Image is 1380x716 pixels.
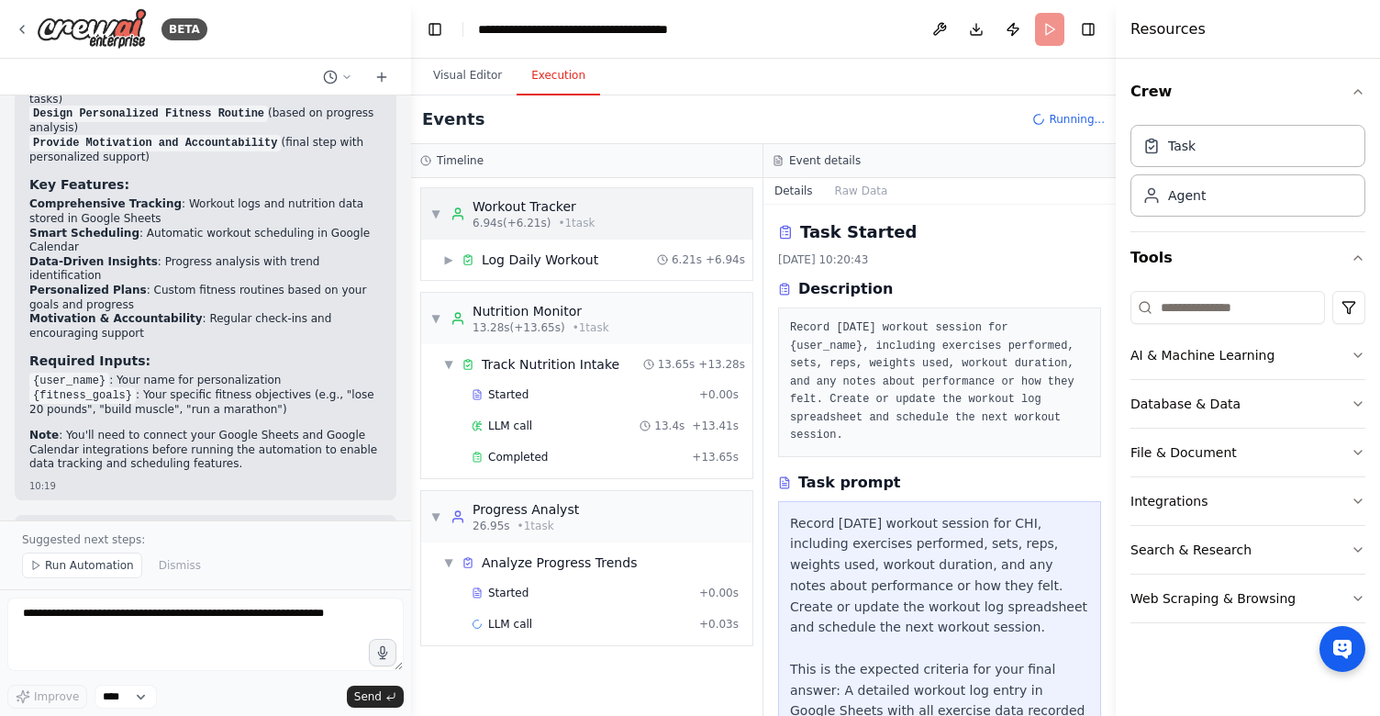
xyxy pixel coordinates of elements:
div: Integrations [1130,492,1207,510]
button: Crew [1130,66,1365,117]
button: Details [763,178,824,204]
span: Completed [488,450,548,464]
button: Integrations [1130,477,1365,525]
li: (based on progress analysis) [29,106,382,136]
span: Running... [1049,112,1105,127]
li: : Progress analysis with trend identification [29,255,382,284]
div: Progress Analyst [473,500,579,519]
span: 13.4s [654,419,684,433]
div: Web Scraping & Browsing [1130,589,1296,608]
span: 26.95s [473,519,510,533]
li: : Your name for personalization [29,374,382,388]
span: Dismiss [159,558,201,573]
span: + 0.00s [699,586,739,600]
span: ▶ [443,252,454,267]
strong: Smart Scheduling [29,227,139,240]
li: : Automatic workout scheduling in Google Calendar [29,227,382,255]
li: (final step with personalized support) [29,136,382,165]
span: 13.65s [658,357,696,372]
span: 6.21s [672,252,702,267]
code: {user_name} [29,373,109,389]
strong: Note [29,429,59,442]
span: ▼ [430,311,441,326]
h3: Timeline [437,153,484,168]
span: Run Automation [45,558,134,573]
button: Improve [7,685,87,709]
button: AI & Machine Learning [1130,331,1365,379]
span: LLM call [488,419,532,433]
strong: Data-Driven Insights [29,255,158,268]
div: Search & Research [1130,541,1252,559]
span: LLM call [488,617,532,632]
button: Database & Data [1130,380,1365,428]
button: Click to speak your automation idea [369,639,396,666]
span: + 13.65s [692,450,739,464]
div: Tools [1130,284,1365,638]
pre: Record [DATE] workout session for {user_name}, including exercises performed, sets, reps, weights... [790,319,1089,445]
div: Agent [1168,186,1206,205]
div: BETA [161,18,207,40]
span: + 13.28s [698,357,745,372]
nav: breadcrumb [478,20,684,39]
code: Provide Motivation and Accountability [29,135,281,151]
code: {fitness_goals} [29,387,136,404]
li: : Your specific fitness objectives (e.g., "lose 20 pounds", "build muscle", "run a marathon") [29,388,382,418]
div: File & Document [1130,443,1237,462]
h4: Resources [1130,18,1206,40]
button: Tools [1130,232,1365,284]
button: Search & Research [1130,526,1365,574]
span: • 1 task [558,216,595,230]
span: ▼ [430,509,441,524]
div: Workout Tracker [473,197,595,216]
span: Started [488,586,529,600]
span: + 0.00s [699,387,739,402]
p: : You'll need to connect your Google Sheets and Google Calendar integrations before running the a... [29,429,382,472]
div: Database & Data [1130,395,1241,413]
span: 13.28s (+13.65s) [473,320,565,335]
h3: Task prompt [798,472,901,494]
div: [DATE] 10:20:43 [778,252,1101,267]
h2: Task Started [800,219,917,245]
h3: Event details [789,153,861,168]
span: Send [354,689,382,704]
span: Started [488,387,529,402]
strong: Personalized Plans [29,284,147,296]
span: 6.94s (+6.21s) [473,216,551,230]
strong: Motivation & Accountability [29,312,203,325]
span: • 1 task [517,519,554,533]
strong: Required Inputs: [29,353,150,368]
div: AI & Machine Learning [1130,346,1274,364]
li: : Workout logs and nutrition data stored in Google Sheets [29,197,382,226]
span: ▼ [443,357,454,372]
strong: Comprehensive Tracking [29,197,182,210]
span: + 13.41s [692,419,739,433]
span: • 1 task [573,320,609,335]
strong: Key Features: [29,177,129,192]
button: Hide left sidebar [422,17,448,42]
span: Improve [34,689,79,704]
button: Switch to previous chat [316,66,360,88]
div: 10:19 [29,479,382,493]
button: Send [347,686,404,708]
code: Design Personalized Fitness Routine [29,106,268,122]
button: Dismiss [150,553,210,578]
h3: Description [798,278,893,300]
button: Visual Editor [418,57,517,95]
button: Start a new chat [367,66,396,88]
li: : Custom fitness routines based on your goals and progress [29,284,382,312]
div: Analyze Progress Trends [482,554,637,572]
span: ▼ [430,207,441,221]
li: : Regular check-ins and encouraging support [29,312,382,341]
div: Log Daily Workout [482,251,598,269]
button: Hide right sidebar [1075,17,1101,42]
button: Execution [517,57,600,95]
button: File & Document [1130,429,1365,476]
p: Suggested next steps: [22,532,389,547]
span: + 6.94s [706,252,745,267]
h2: Events [422,106,484,132]
img: Logo [37,8,147,50]
button: Web Scraping & Browsing [1130,575,1365,622]
div: Task [1168,137,1196,155]
div: Nutrition Monitor [473,302,609,320]
span: ▼ [443,555,454,570]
